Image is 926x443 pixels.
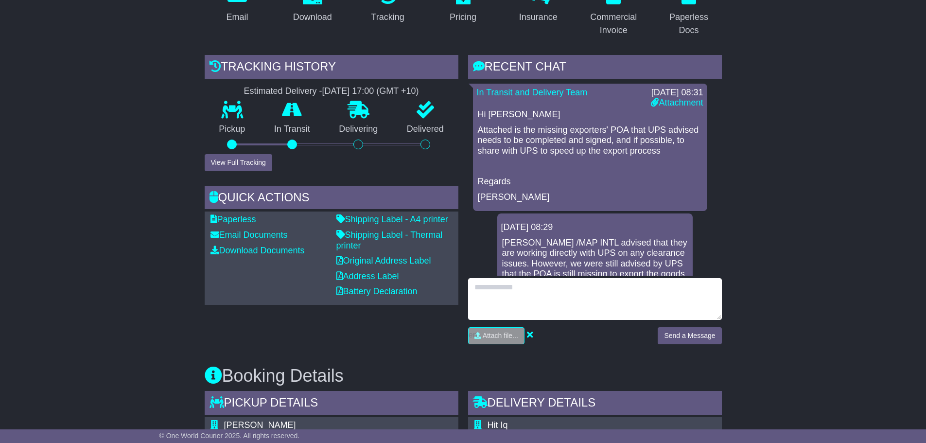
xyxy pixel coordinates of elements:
div: Tracking history [205,55,458,81]
button: Send a Message [658,327,721,344]
a: Battery Declaration [336,286,418,296]
p: In Transit [260,124,325,135]
h3: Booking Details [205,366,722,386]
div: [DATE] 08:29 [501,222,689,233]
a: In Transit and Delivery Team [477,88,588,97]
p: Attached is the missing exporters' POA that UPS advised needs to be completed and signed, and if ... [478,125,702,157]
a: Paperless [210,214,256,224]
p: Delivering [325,124,393,135]
button: View Full Tracking [205,154,272,171]
a: Attachment [651,98,703,107]
a: Original Address Label [336,256,431,266]
div: Insurance [519,11,558,24]
div: Delivery Details [468,391,722,417]
div: Pricing [450,11,476,24]
p: Pickup [205,124,260,135]
a: Shipping Label - Thermal printer [336,230,443,250]
p: [PERSON_NAME] /MAP INTL advised that they are working directly with UPS on any clearance issues. ... [502,238,688,280]
div: Email [226,11,248,24]
p: Delivered [392,124,458,135]
a: Email Documents [210,230,288,240]
p: Regards [478,177,702,187]
div: Commercial Invoice [587,11,640,37]
div: Tracking [371,11,404,24]
div: RECENT CHAT [468,55,722,81]
p: Hi [PERSON_NAME] [478,109,702,120]
div: [DATE] 08:31 [651,88,703,98]
div: Paperless Docs [663,11,716,37]
span: © One World Courier 2025. All rights reserved. [159,432,300,440]
div: Pickup Details [205,391,458,417]
p: [PERSON_NAME] [478,192,702,203]
a: Address Label [336,271,399,281]
a: Shipping Label - A4 printer [336,214,448,224]
div: Quick Actions [205,186,458,212]
span: Hit Iq [488,420,508,430]
div: [DATE] 17:00 (GMT +10) [322,86,419,97]
span: [PERSON_NAME] [224,420,296,430]
div: Download [293,11,332,24]
div: Estimated Delivery - [205,86,458,97]
a: Download Documents [210,246,305,255]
